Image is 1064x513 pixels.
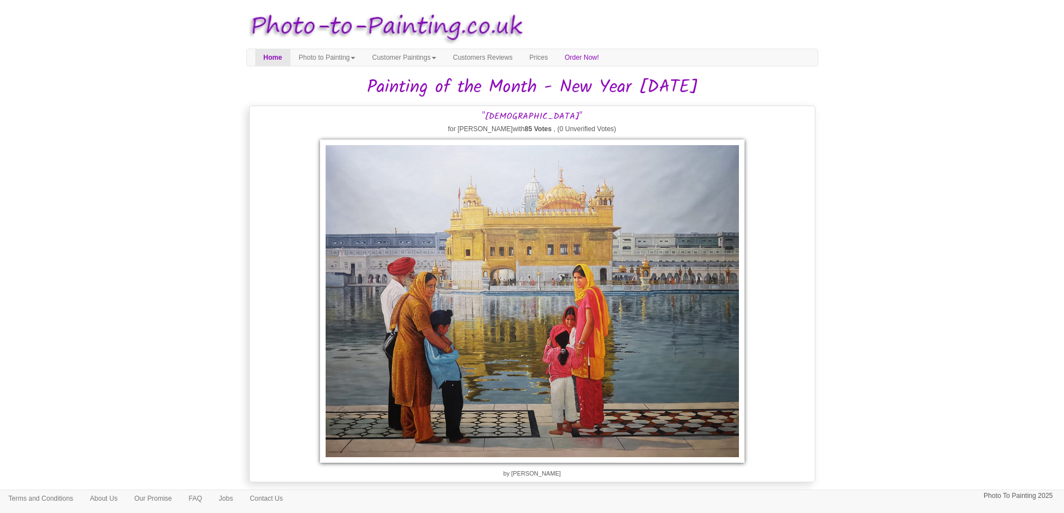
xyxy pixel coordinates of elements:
[984,490,1053,502] p: Photo To Painting 2025
[255,49,290,66] a: Home
[246,78,818,97] h1: Painting of the Month - New Year [DATE]
[554,125,616,133] span: , (0 Unverified Votes)
[211,490,241,507] a: Jobs
[364,49,445,66] a: Customer Paintings
[513,125,552,133] span: with
[290,49,364,66] a: Photo to Painting
[252,112,812,122] h3: "[DEMOGRAPHIC_DATA]"
[82,490,126,507] a: About Us
[180,490,211,507] a: FAQ
[252,468,812,479] p: by [PERSON_NAME]
[556,49,607,66] a: Order Now!
[126,490,180,507] a: Our Promise
[249,106,815,482] div: for [PERSON_NAME]
[241,6,527,49] img: Photo to Painting
[241,490,291,507] a: Contact Us
[524,125,551,133] b: 85 Votes
[445,49,521,66] a: Customers Reviews
[320,140,745,463] img: Golden Temple
[521,49,556,66] a: Prices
